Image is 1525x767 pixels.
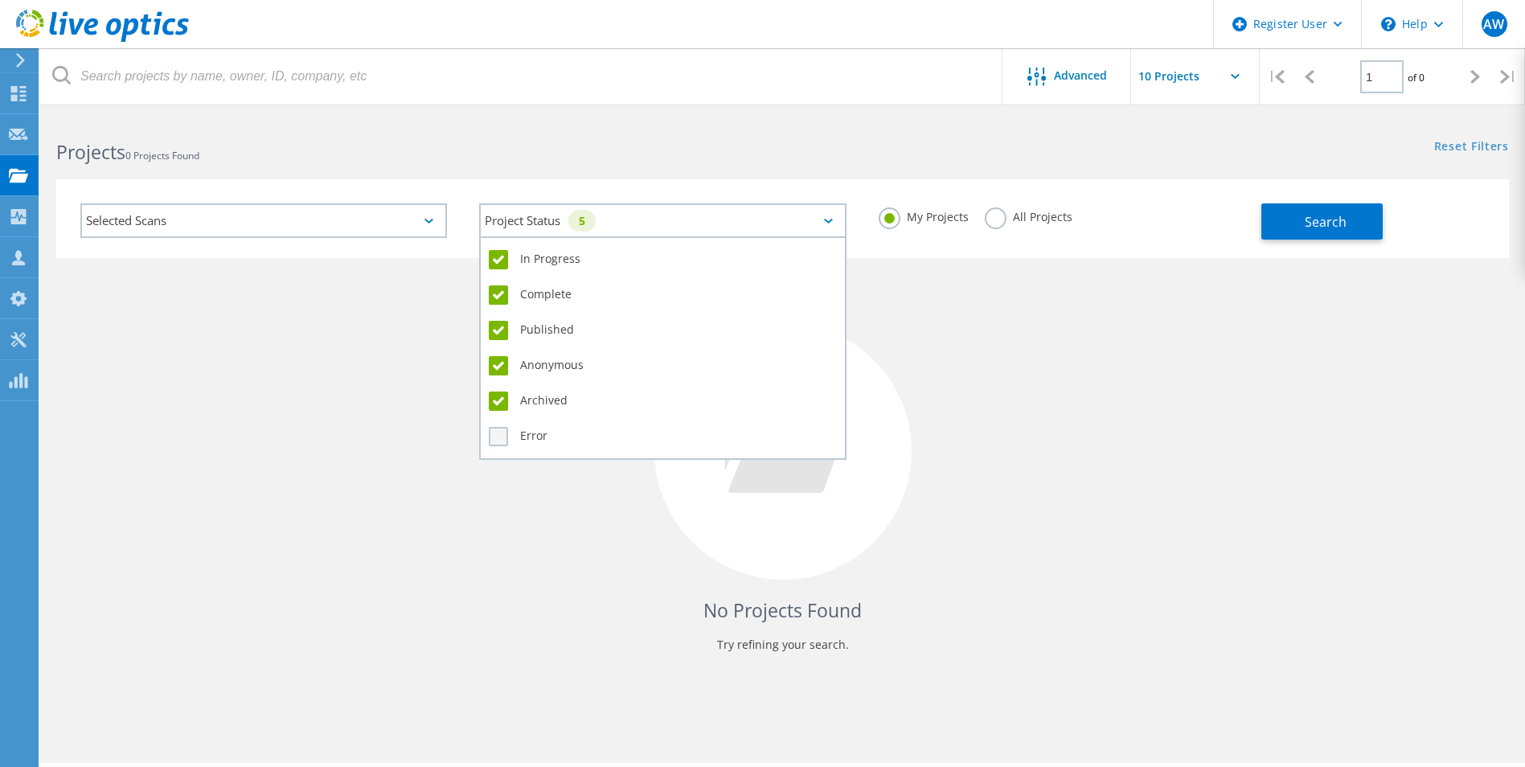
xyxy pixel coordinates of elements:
label: In Progress [489,250,836,269]
label: All Projects [985,207,1072,223]
label: My Projects [879,207,969,223]
label: Error [489,427,836,446]
span: AW [1483,18,1504,31]
div: | [1260,48,1293,105]
b: Projects [56,139,125,165]
a: Reset Filters [1434,141,1509,154]
span: Search [1305,213,1347,231]
p: Try refining your search. [72,632,1493,658]
h4: No Projects Found [72,597,1493,624]
span: of 0 [1408,71,1425,84]
div: | [1492,48,1525,105]
button: Search [1261,203,1383,240]
span: Advanced [1054,70,1107,81]
svg: \n [1381,17,1396,31]
a: Live Optics Dashboard [16,34,189,45]
div: Project Status [479,203,846,238]
label: Anonymous [489,356,836,375]
label: Published [489,321,836,340]
label: Archived [489,392,836,411]
div: Selected Scans [80,203,447,238]
input: Search projects by name, owner, ID, company, etc [40,48,1003,105]
span: 0 Projects Found [125,149,199,162]
div: 5 [568,210,596,232]
label: Complete [489,285,836,305]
